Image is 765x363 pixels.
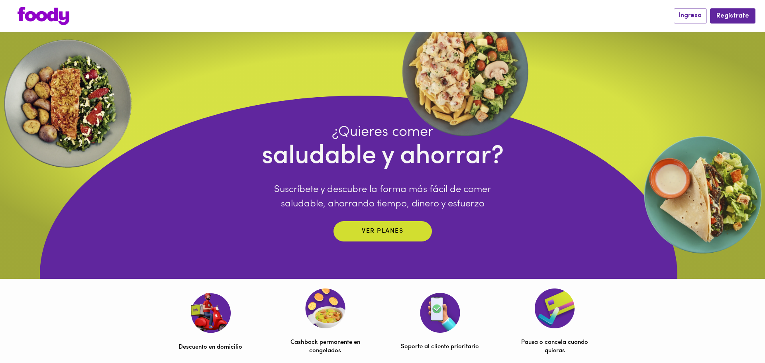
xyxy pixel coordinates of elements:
p: Ver planes [362,227,403,236]
h4: ¿Quieres comer [261,124,504,141]
img: Soporte al cliente prioritario [420,293,460,333]
span: Regístrate [716,12,749,20]
p: Pausa o cancela cuando quieras [516,338,594,355]
span: Ingresa [679,12,702,20]
img: ellipse.webp [398,4,533,139]
button: Ver planes [333,221,432,241]
img: Pausa o cancela cuando quieras [535,288,575,328]
img: Cashback permanente en congelados [305,288,345,328]
p: Cashback permanente en congelados [286,338,364,355]
p: Soporte al cliente prioritario [401,343,479,351]
p: Descuento en domicilio [178,343,242,351]
button: Ingresa [674,8,707,23]
p: Suscríbete y descubre la forma más fácil de comer saludable, ahorrando tiempo, dinero y esfuerzo [261,182,504,211]
img: logo.png [18,7,69,25]
img: Descuento en domicilio [190,292,231,333]
img: EllipseRigth.webp [641,133,765,257]
button: Regístrate [710,8,755,23]
h4: saludable y ahorrar? [261,141,504,173]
